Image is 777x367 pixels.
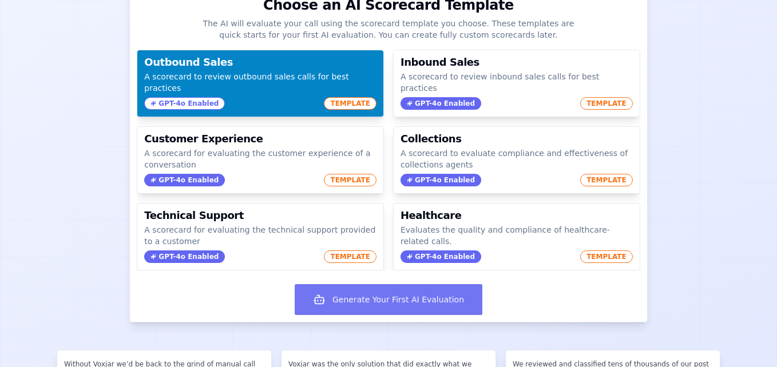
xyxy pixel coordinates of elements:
[401,147,633,170] p: A scorecard to evaluate compliance and effectiveness of collections agents
[144,210,376,221] h3: Technical Support
[401,97,481,110] span: GPT-4o Enabled
[401,224,633,247] p: Evaluates the quality and compliance of healthcare-related calls.
[324,250,376,263] span: TEMPLATE
[144,97,225,110] span: GPT-4o Enabled
[144,224,376,247] p: A scorecard for evaluating the technical support provided to a customer
[401,57,633,67] h3: Inbound Sales
[144,174,225,186] span: GPT-4o Enabled
[580,97,633,110] span: TEMPLATE
[401,174,481,186] span: GPT-4o Enabled
[580,250,633,263] span: TEMPLATE
[200,18,577,41] p: The AI will evaluate your call using the scorecard template you choose. These templates are quick...
[401,134,633,144] h3: Collections
[144,57,376,67] h3: Outbound Sales
[324,174,376,186] span: TEMPLATE
[144,147,376,170] p: A scorecard for evaluating the customer experience of a conversation
[144,71,376,94] p: A scorecard to review outbound sales calls for best practices
[295,284,482,315] button: Generate Your First AI Evaluation
[401,210,633,221] h3: Healthcare
[580,174,633,186] span: TEMPLATE
[401,71,633,94] p: A scorecard to review inbound sales calls for best practices
[144,134,376,144] h3: Customer Experience
[401,250,481,263] span: GPT-4o Enabled
[324,97,376,110] span: TEMPLATE
[144,250,225,263] span: GPT-4o Enabled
